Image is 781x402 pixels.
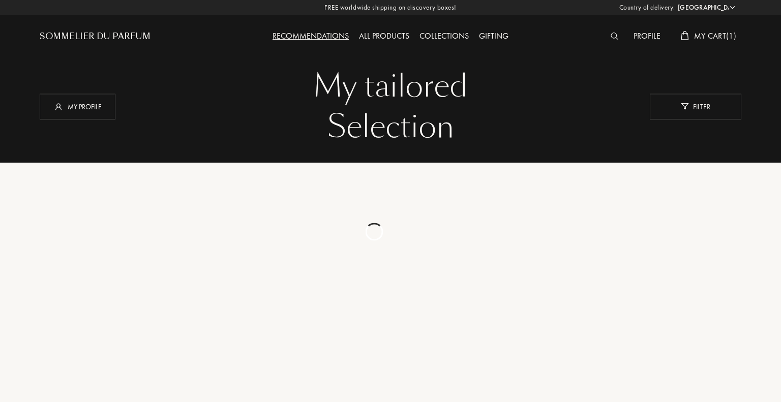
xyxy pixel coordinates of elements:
[267,30,354,41] a: Recommendations
[619,3,675,13] span: Country of delivery:
[47,107,734,147] div: Selection
[414,30,474,41] a: Collections
[354,30,414,43] div: All products
[628,30,666,41] a: Profile
[354,30,414,41] a: All products
[53,101,64,111] img: profil_icn_w.svg
[474,30,514,43] div: Gifting
[40,30,151,43] a: Sommelier du Parfum
[47,66,734,107] div: My tailored
[628,30,666,43] div: Profile
[474,30,514,41] a: Gifting
[611,33,618,40] img: search_icn_white.svg
[267,30,354,43] div: Recommendations
[694,30,736,41] span: My Cart ( 1 )
[681,31,689,40] img: cart_white.svg
[414,30,474,43] div: Collections
[650,94,741,119] div: Filter
[681,103,688,110] img: new_filter_w.svg
[40,94,115,119] div: My profile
